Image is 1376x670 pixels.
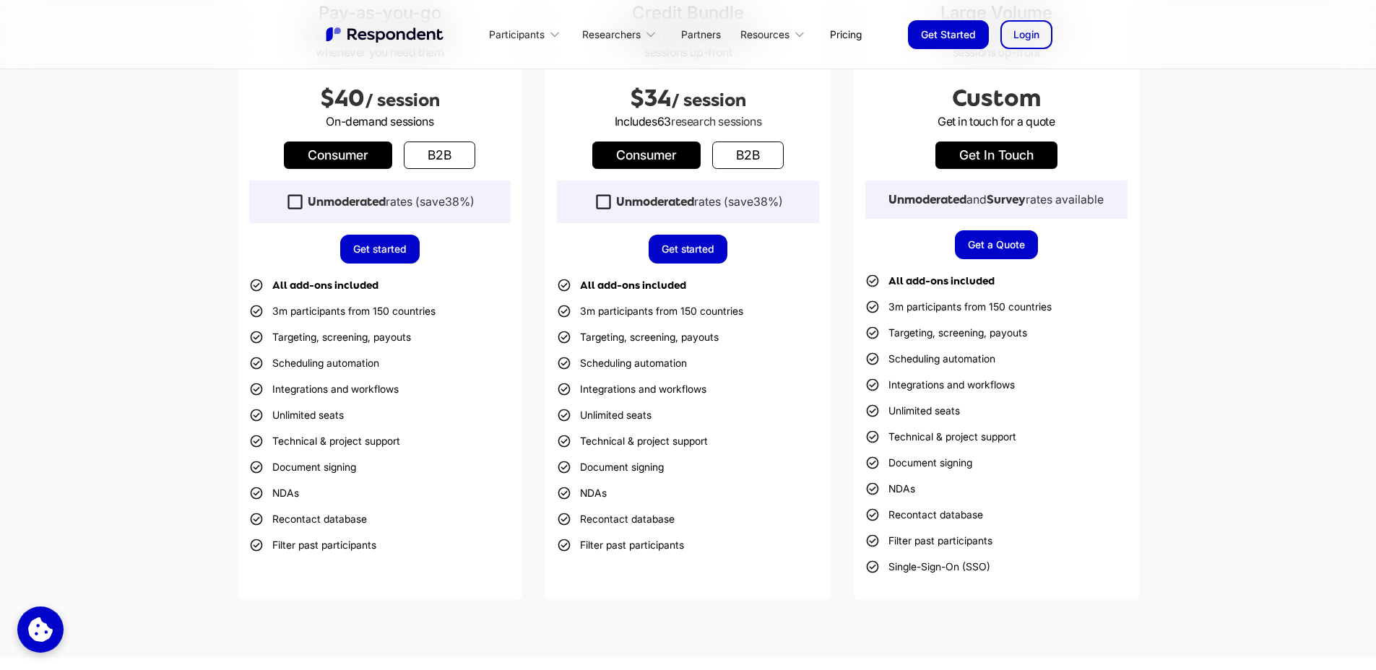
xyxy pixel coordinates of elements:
li: NDAs [557,483,607,503]
a: Consumer [592,142,701,169]
li: NDAs [865,479,915,499]
p: On-demand sessions [249,113,511,130]
div: Participants [489,27,545,42]
span: / session [671,90,746,110]
span: 38% [445,194,470,209]
li: Unlimited seats [557,405,652,425]
span: 38% [753,194,779,209]
a: Get started [340,235,420,264]
li: Recontact database [865,505,983,525]
div: Researchers [574,17,669,51]
a: Pricing [818,17,873,51]
span: research sessions [671,114,761,129]
li: Single-Sign-On (SSO) [865,557,990,577]
strong: All add-ons included [272,279,378,291]
li: 3m participants from 150 countries [249,301,436,321]
li: Filter past participants [557,535,684,555]
li: Technical & project support [557,431,708,451]
strong: Unmoderated [308,195,386,209]
span: Custom [952,85,1041,111]
li: Filter past participants [249,535,376,555]
a: get in touch [935,142,1057,169]
li: Integrations and workflows [249,379,399,399]
li: Document signing [865,453,972,473]
strong: All add-ons included [888,275,995,287]
a: Get a Quote [955,230,1038,259]
strong: Survey [987,193,1026,206]
li: Document signing [557,457,664,477]
a: Get Started [908,20,989,49]
img: Untitled UI logotext [324,25,447,44]
li: Scheduling automation [865,349,995,369]
li: Unlimited seats [249,405,344,425]
p: Includes [557,113,819,130]
li: Filter past participants [865,531,992,551]
a: Login [1000,20,1052,49]
div: and rates available [888,192,1104,207]
a: home [324,25,447,44]
a: Get started [649,235,728,264]
div: Resources [732,17,818,51]
div: rates (save ) [308,194,475,209]
span: 63 [657,114,671,129]
p: Get in touch for a quote [865,113,1128,130]
li: NDAs [249,483,299,503]
li: 3m participants from 150 countries [557,301,743,321]
span: $34 [630,85,671,111]
li: Recontact database [249,509,367,529]
li: Targeting, screening, payouts [865,323,1027,343]
strong: Unmoderated [888,193,966,206]
li: Technical & project support [865,427,1016,447]
a: b2b [404,142,475,169]
li: Document signing [249,457,356,477]
li: 3m participants from 150 countries [865,297,1052,317]
li: Scheduling automation [557,353,687,373]
div: Researchers [582,27,641,42]
a: Consumer [284,142,392,169]
li: Targeting, screening, payouts [557,327,719,347]
div: rates (save ) [616,194,783,209]
li: Scheduling automation [249,353,379,373]
strong: All add-ons included [580,279,686,291]
li: Integrations and workflows [557,379,706,399]
li: Recontact database [557,509,675,529]
li: Integrations and workflows [865,375,1015,395]
li: Unlimited seats [865,401,960,421]
a: b2b [712,142,784,169]
li: Targeting, screening, payouts [249,327,411,347]
strong: Unmoderated [616,195,694,209]
span: $40 [320,85,365,111]
div: Resources [740,27,789,42]
li: Technical & project support [249,431,400,451]
span: / session [365,90,440,110]
a: Partners [670,17,732,51]
div: Participants [481,17,574,51]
